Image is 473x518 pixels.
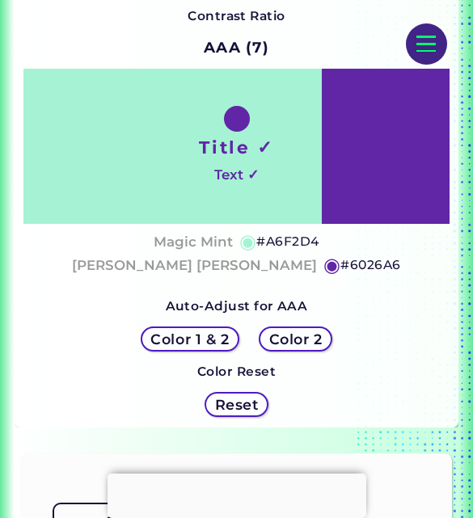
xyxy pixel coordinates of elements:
[239,232,257,251] h5: ◉
[323,255,341,275] h5: ◉
[166,298,308,314] strong: Auto-Adjust for AAA
[214,163,259,187] h4: Text ✓
[340,255,400,276] h5: #6026A6
[188,470,286,490] h3: Similar Tools
[269,332,323,347] h5: Color 2
[197,364,276,379] strong: Color Reset
[188,8,285,23] strong: Contrast Ratio
[196,30,277,65] h2: AAA (7)
[199,135,273,159] h1: Title ✓
[72,254,317,277] h4: [PERSON_NAME] [PERSON_NAME]
[108,474,366,514] iframe: Advertisement
[154,230,233,254] h4: Magic Mint
[215,398,259,412] h5: Reset
[150,332,229,347] h5: Color 1 & 2
[256,231,319,252] h5: #A6F2D4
